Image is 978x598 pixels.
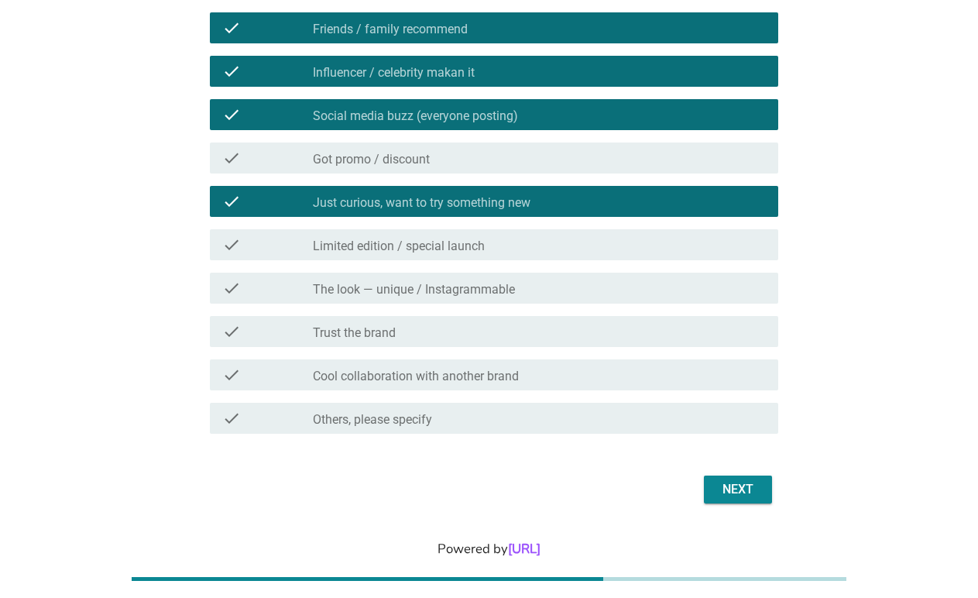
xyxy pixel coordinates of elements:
i: check [222,149,241,167]
i: check [222,192,241,211]
i: check [222,279,241,297]
label: Cool collaboration with another brand [313,369,519,384]
i: check [222,366,241,384]
label: Social media buzz (everyone posting) [313,108,518,124]
i: check [222,322,241,341]
i: check [222,19,241,37]
label: The look — unique / Instagrammable [313,282,515,297]
label: Trust the brand [313,325,396,341]
i: check [222,105,241,124]
div: Powered by [19,539,959,558]
label: Just curious, want to try something new [313,195,530,211]
label: Got promo / discount [313,152,430,167]
button: Next [704,476,772,503]
i: check [222,409,241,428]
div: Next [716,480,760,499]
label: Friends / family recommend [313,22,468,37]
label: Others, please specify [313,412,432,428]
i: check [222,235,241,254]
i: check [222,62,241,81]
label: Limited edition / special launch [313,239,485,254]
label: Influencer / celebrity makan it [313,65,475,81]
a: [URL] [508,540,540,558]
